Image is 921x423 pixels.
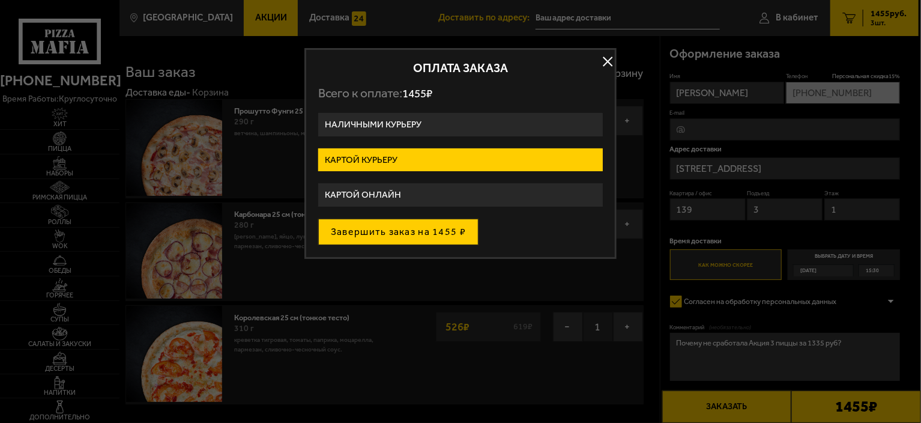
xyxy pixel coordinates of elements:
[318,113,603,136] label: Наличными курьеру
[318,148,603,172] label: Картой курьеру
[318,219,479,245] button: Завершить заказ на 1455 ₽
[318,62,603,74] h2: Оплата заказа
[318,86,603,101] p: Всего к оплате:
[402,87,432,100] span: 1455 ₽
[318,183,603,207] label: Картой онлайн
